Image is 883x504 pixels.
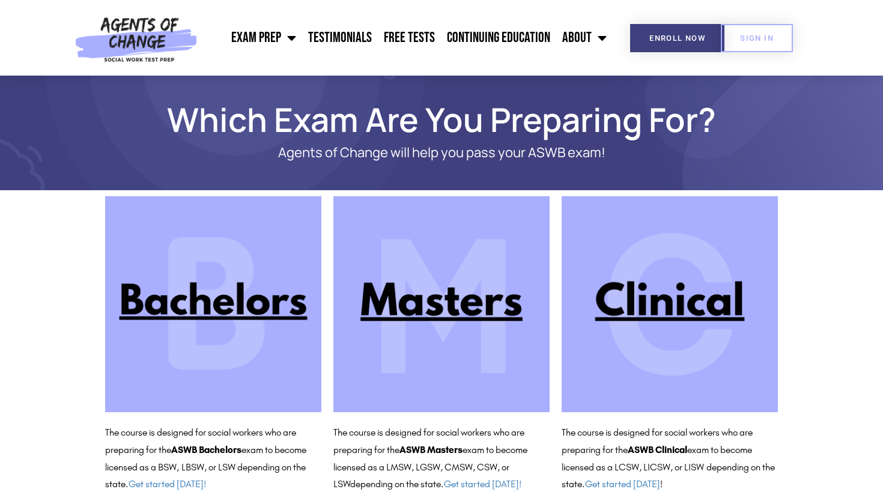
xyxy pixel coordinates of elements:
[147,145,736,160] p: Agents of Change will help you pass your ASWB exam!
[350,478,521,490] span: depending on the state.
[129,478,206,490] a: Get started [DATE]!
[444,478,521,490] a: Get started [DATE]!
[582,478,663,490] span: . !
[99,106,784,133] h1: Which Exam Are You Preparing For?
[203,23,613,53] nav: Menu
[585,478,660,490] a: Get started [DATE]
[441,23,556,53] a: Continuing Education
[649,34,705,42] span: Enroll Now
[630,24,724,52] a: Enroll Now
[628,444,687,455] b: ASWB Clinical
[333,424,550,493] p: The course is designed for social workers who are preparing for the exam to become licensed as a ...
[225,23,302,53] a: Exam Prep
[171,444,241,455] b: ASWB Bachelors
[302,23,378,53] a: Testimonials
[399,444,463,455] b: ASWB Masters
[562,424,778,493] p: The course is designed for social workers who are preparing for the exam to become licensed as a ...
[378,23,441,53] a: Free Tests
[740,34,774,42] span: SIGN IN
[721,24,793,52] a: SIGN IN
[556,23,613,53] a: About
[105,424,321,493] p: The course is designed for social workers who are preparing for the exam to become licensed as a ...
